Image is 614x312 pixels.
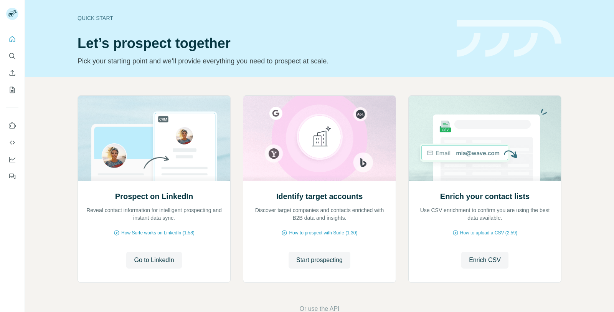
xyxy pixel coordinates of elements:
[6,32,18,46] button: Quick start
[289,229,357,236] span: How to prospect with Surfe (1:30)
[134,256,174,265] span: Go to LinkedIn
[6,153,18,166] button: Dashboard
[6,83,18,97] button: My lists
[78,14,447,22] div: Quick start
[78,56,447,66] p: Pick your starting point and we’ll provide everything you need to prospect at scale.
[251,206,388,222] p: Discover target companies and contacts enriched with B2B data and insights.
[6,49,18,63] button: Search
[6,136,18,149] button: Use Surfe API
[86,206,223,222] p: Reveal contact information for intelligent prospecting and instant data sync.
[469,256,501,265] span: Enrich CSV
[289,252,350,269] button: Start prospecting
[457,20,561,57] img: banner
[408,96,561,181] img: Enrich your contact lists
[6,66,18,80] button: Enrich CSV
[243,96,396,181] img: Identify target accounts
[78,36,447,51] h1: Let’s prospect together
[115,191,193,202] h2: Prospect on LinkedIn
[461,252,508,269] button: Enrich CSV
[126,252,182,269] button: Go to LinkedIn
[6,169,18,183] button: Feedback
[416,206,553,222] p: Use CSV enrichment to confirm you are using the best data available.
[440,191,530,202] h2: Enrich your contact lists
[6,119,18,133] button: Use Surfe on LinkedIn
[78,96,231,181] img: Prospect on LinkedIn
[296,256,343,265] span: Start prospecting
[121,229,195,236] span: How Surfe works on LinkedIn (1:58)
[460,229,517,236] span: How to upload a CSV (2:59)
[276,191,363,202] h2: Identify target accounts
